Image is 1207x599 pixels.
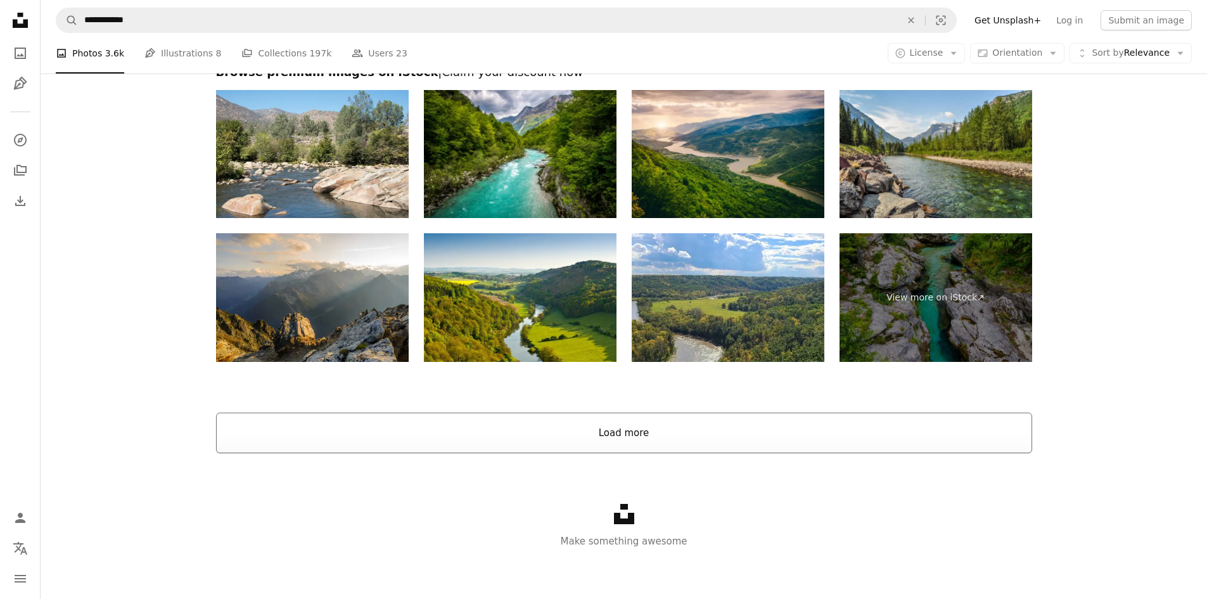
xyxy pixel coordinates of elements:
a: Log in [1049,10,1090,30]
a: Log in / Sign up [8,505,33,531]
button: Clear [897,8,925,32]
img: A River Runs Through Glacier National Park in Montana [840,90,1032,219]
span: Orientation [992,48,1042,58]
a: Illustrations 8 [144,33,221,74]
button: Language [8,536,33,561]
img: Idyllic rural [424,233,616,362]
a: Collections 197k [241,33,331,74]
span: 8 [216,46,222,60]
button: Search Unsplash [56,8,78,32]
a: Download History [8,188,33,214]
span: Sort by [1092,48,1123,58]
img: Kern Valley California [216,90,409,219]
button: Submit an image [1101,10,1192,30]
a: Illustrations [8,71,33,96]
img: Summit sunset in the Swiss alps [216,233,409,362]
a: Users 23 [352,33,407,74]
button: Menu [8,566,33,591]
a: Explore [8,127,33,153]
img: Beautiful view of the meandering river [632,90,824,219]
a: Get Unsplash+ [967,10,1049,30]
span: License [910,48,943,58]
span: Relevance [1092,47,1170,60]
button: Load more [216,413,1032,453]
a: View more on iStock↗ [840,233,1032,362]
p: Make something awesome [41,534,1207,549]
button: License [888,43,966,63]
img: River view under the blue sky [632,233,824,362]
a: Collections [8,158,33,183]
span: 197k [309,46,331,60]
form: Find visuals sitewide [56,8,957,33]
button: Orientation [970,43,1064,63]
span: 23 [396,46,407,60]
img: Beautiful Soca River near Kobarid in Slovenia, Europe [424,90,616,219]
button: Sort byRelevance [1070,43,1192,63]
a: Home — Unsplash [8,8,33,35]
a: Photos [8,41,33,66]
button: Visual search [926,8,956,32]
span: | Claim your discount now [438,65,583,79]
